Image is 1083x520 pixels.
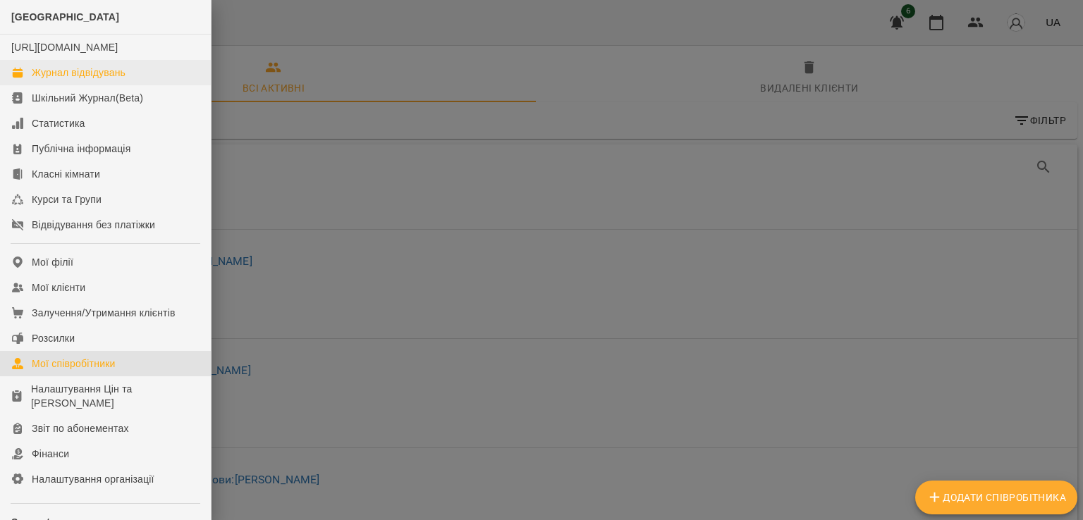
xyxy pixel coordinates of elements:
[32,331,75,345] div: Розсилки
[32,421,129,435] div: Звіт по абонементах
[32,472,154,486] div: Налаштування організації
[32,306,176,320] div: Залучення/Утримання клієнтів
[32,255,73,269] div: Мої філії
[32,142,130,156] div: Публічна інформація
[31,382,200,410] div: Налаштування Цін та [PERSON_NAME]
[32,357,116,371] div: Мої співробітники
[32,167,100,181] div: Класні кімнати
[32,218,155,232] div: Відвідування без платіжки
[32,447,69,461] div: Фінанси
[32,280,85,295] div: Мої клієнти
[32,66,126,80] div: Журнал відвідувань
[32,116,85,130] div: Статистика
[32,91,143,105] div: Шкільний Журнал(Beta)
[11,11,119,23] span: [GEOGRAPHIC_DATA]
[11,42,118,53] a: [URL][DOMAIN_NAME]
[915,481,1077,514] button: Додати співробітника
[926,489,1066,506] span: Додати співробітника
[32,192,102,206] div: Курси та Групи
